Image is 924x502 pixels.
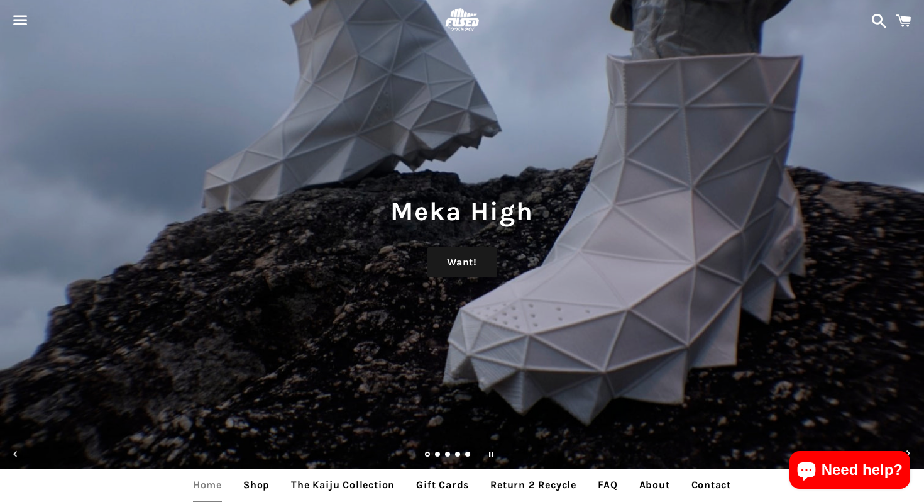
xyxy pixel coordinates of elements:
a: Load slide 3 [445,452,451,459]
a: Want! [427,247,497,277]
a: Load slide 4 [455,452,461,459]
a: About [630,469,679,501]
a: FAQ [588,469,627,501]
a: Shop [234,469,279,501]
button: Pause slideshow [477,440,505,468]
a: Load slide 2 [435,452,441,459]
a: Home [184,469,231,501]
a: The Kaiju Collection [282,469,404,501]
a: Load slide 5 [465,452,471,459]
inbox-online-store-chat: Shopify online store chat [786,451,914,492]
a: Return 2 Recycle [481,469,586,501]
button: Previous slide [2,440,30,468]
button: Next slide [894,440,922,468]
a: Contact [682,469,741,501]
a: Gift Cards [407,469,478,501]
a: Slide 1, current [425,452,431,459]
h1: Meka High [13,193,911,230]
